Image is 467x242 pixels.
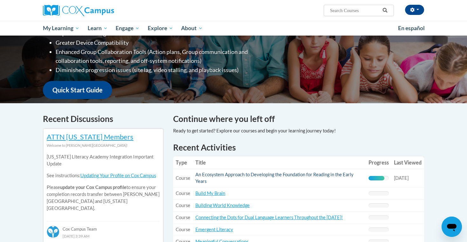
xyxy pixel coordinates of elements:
[80,173,156,178] a: Updating Your Profile on Cox Campus
[116,24,139,32] span: Engage
[39,21,84,36] a: My Learning
[56,47,273,66] li: Enhanced Group Collaboration Tools (Action plans, Group communication and collaboration tools, re...
[181,24,203,32] span: About
[195,172,354,184] a: An Ecosystem Approach to Developing the Foundation for Reading in the Early Years
[176,175,190,181] span: Course
[47,132,133,141] a: ATTN [US_STATE] Members
[84,21,112,36] a: Learn
[176,191,190,196] span: Course
[144,21,177,36] a: Explore
[195,203,250,208] a: Building World Knowledge
[173,113,424,125] h4: Continue where you left off
[33,21,434,36] div: Main menu
[47,142,160,149] div: Welcome to [PERSON_NAME][GEOGRAPHIC_DATA]!
[56,38,273,47] li: Greater Device Compatibility
[43,24,79,32] span: My Learning
[43,5,164,16] a: Cox Campus
[176,227,190,232] span: Course
[369,176,384,180] div: Progress, %
[193,156,366,169] th: Title
[43,113,164,125] h4: Recent Discussions
[366,156,391,169] th: Progress
[148,24,173,32] span: Explore
[43,81,112,99] a: Quick Start Guide
[195,191,225,196] a: Build My Brain
[47,225,59,238] img: Cox Campus Team
[391,156,424,169] th: Last Viewed
[47,172,160,179] p: See instructions:
[176,215,190,220] span: Course
[177,21,207,36] a: About
[173,142,424,153] h1: Recent Activities
[394,22,429,35] a: En español
[112,21,144,36] a: Engage
[329,7,380,14] input: Search Courses
[394,175,409,181] span: [DATE]
[442,217,462,237] iframe: Button to launch messaging window
[398,25,425,31] span: En español
[47,153,160,167] p: [US_STATE] Literacy Academy Integration Important Update
[195,215,343,220] a: Connecting the Dots for Dual Language Learners Throughout the [DATE]!
[47,232,160,239] div: [DATE] 3:39 AM
[56,65,273,75] li: Diminished progression issues (site lag, video stalling, and playback issues)
[88,24,108,32] span: Learn
[405,5,424,15] button: Account Settings
[195,227,233,232] a: Emergent Literacy
[47,149,160,217] div: Please to ensure your completion records transfer between [PERSON_NAME][GEOGRAPHIC_DATA] and [US_...
[176,203,190,208] span: Course
[380,7,390,14] button: Search
[173,156,193,169] th: Type
[60,185,126,190] b: update your Cox Campus profile
[47,221,160,232] div: Cox Campus Team
[43,5,114,16] img: Cox Campus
